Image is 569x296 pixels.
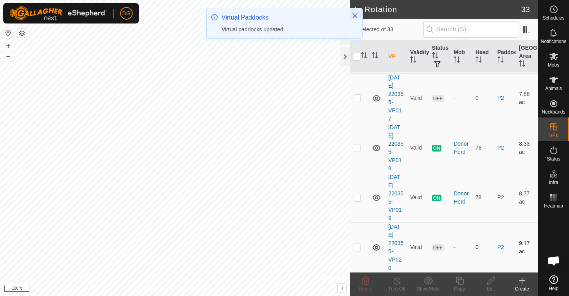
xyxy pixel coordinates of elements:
[407,173,429,222] td: Valid
[497,95,504,101] a: P2
[472,123,494,173] td: 78
[122,9,131,18] span: DG
[355,5,521,14] h2: In Rotation
[4,28,13,38] button: Reset Map
[494,41,516,73] th: Paddock
[412,285,444,292] div: Show/Hide
[349,10,360,21] button: Close
[4,41,13,51] button: +
[388,74,403,122] a: [DATE] 220355-VP017
[549,133,558,138] span: VPs
[454,58,460,64] p-sorticon: Activate to sort
[338,284,346,292] button: i
[545,86,562,91] span: Animals
[341,285,343,291] span: i
[407,41,429,73] th: Validity
[454,94,469,102] div: -
[506,285,538,292] div: Create
[542,249,565,273] div: Open chat
[475,58,482,64] p-sorticon: Activate to sort
[385,41,407,73] th: VP
[432,195,441,201] span: ON
[381,285,412,292] div: Turn Off
[9,6,107,20] img: Gallagher Logo
[432,244,444,251] span: OFF
[472,222,494,272] td: 0
[423,21,518,38] input: Search (S)
[221,25,344,34] div: Virtual paddocks updated.
[542,16,564,20] span: Schedules
[472,73,494,123] td: 0
[372,53,378,60] p-sorticon: Activate to sort
[410,58,416,64] p-sorticon: Activate to sort
[547,157,560,161] span: Status
[388,124,403,171] a: [DATE] 220355-VP018
[497,58,504,64] p-sorticon: Activate to sort
[432,53,438,60] p-sorticon: Activate to sort
[144,286,173,293] a: Privacy Policy
[516,173,538,222] td: 8.77 ac
[497,144,504,151] a: P2
[544,204,563,208] span: Heatmap
[519,61,525,68] p-sorticon: Activate to sort
[497,244,504,250] a: P2
[407,123,429,173] td: Valid
[359,286,373,292] span: Delete
[361,53,367,60] p-sorticon: Activate to sort
[516,123,538,173] td: 8.33 ac
[538,272,569,294] a: Help
[450,41,472,73] th: Mob
[516,222,538,272] td: 9.17 ac
[407,222,429,272] td: Valid
[454,243,469,251] div: -
[548,63,559,67] span: Mobs
[521,4,530,15] span: 33
[516,41,538,73] th: [GEOGRAPHIC_DATA] Area
[497,194,504,200] a: P2
[472,173,494,222] td: 78
[432,145,441,152] span: ON
[454,140,469,156] div: Donor Herd
[388,174,403,221] a: [DATE] 220355-VP019
[542,110,565,114] span: Neckbands
[221,13,344,22] div: Virtual Paddocks
[388,224,403,271] a: [DATE] 220355-VP020
[17,29,27,38] button: Map Layers
[4,51,13,61] button: –
[432,95,444,102] span: OFF
[472,41,494,73] th: Head
[429,41,451,73] th: Status
[454,190,469,206] div: Donor Herd
[183,286,206,293] a: Contact Us
[549,180,558,185] span: Infra
[444,285,475,292] div: Copy
[541,39,566,44] span: Notifications
[516,73,538,123] td: 7.88 ac
[355,25,423,34] span: 0 selected of 33
[549,286,558,291] span: Help
[407,73,429,123] td: Valid
[475,285,506,292] div: Edit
